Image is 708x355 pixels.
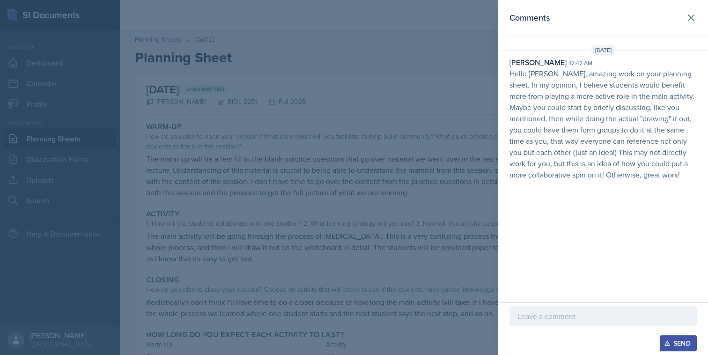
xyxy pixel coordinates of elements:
[509,68,697,180] p: Hello [PERSON_NAME], amazing work on your planning sheet. In my opinion, I believe students would...
[509,57,567,68] div: [PERSON_NAME]
[569,59,592,67] div: 12:42 am
[660,335,697,351] button: Send
[509,11,550,24] h2: Comments
[666,340,691,347] div: Send
[591,45,616,55] span: [DATE]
